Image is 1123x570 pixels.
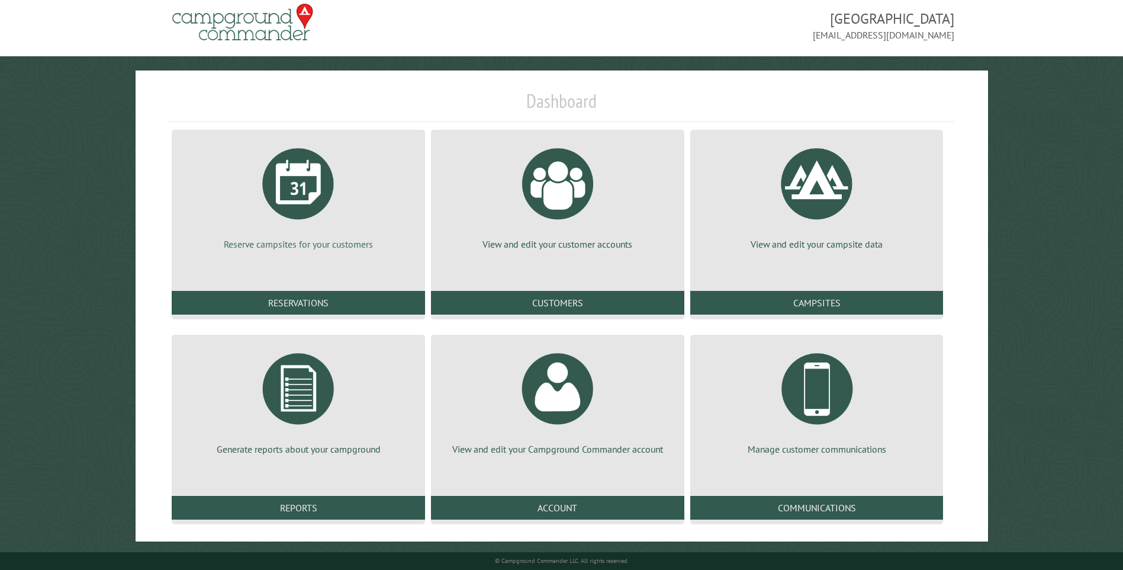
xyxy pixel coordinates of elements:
a: Generate reports about your campground [186,344,411,456]
a: Communications [690,496,944,520]
a: View and edit your campsite data [704,139,929,251]
a: Reports [172,496,425,520]
a: View and edit your Campground Commander account [445,344,670,456]
p: Generate reports about your campground [186,443,411,456]
p: Reserve campsites for your customers [186,238,411,251]
a: Reservations [172,291,425,315]
a: Manage customer communications [704,344,929,456]
p: View and edit your campsite data [704,238,929,251]
a: View and edit your customer accounts [445,139,670,251]
p: View and edit your customer accounts [445,238,670,251]
h1: Dashboard [169,89,954,122]
span: [GEOGRAPHIC_DATA] [EMAIL_ADDRESS][DOMAIN_NAME] [562,9,954,42]
a: Campsites [690,291,944,315]
a: Reserve campsites for your customers [186,139,411,251]
a: Account [431,496,684,520]
a: Customers [431,291,684,315]
p: View and edit your Campground Commander account [445,443,670,456]
p: Manage customer communications [704,443,929,456]
small: © Campground Commander LLC. All rights reserved. [495,557,629,565]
